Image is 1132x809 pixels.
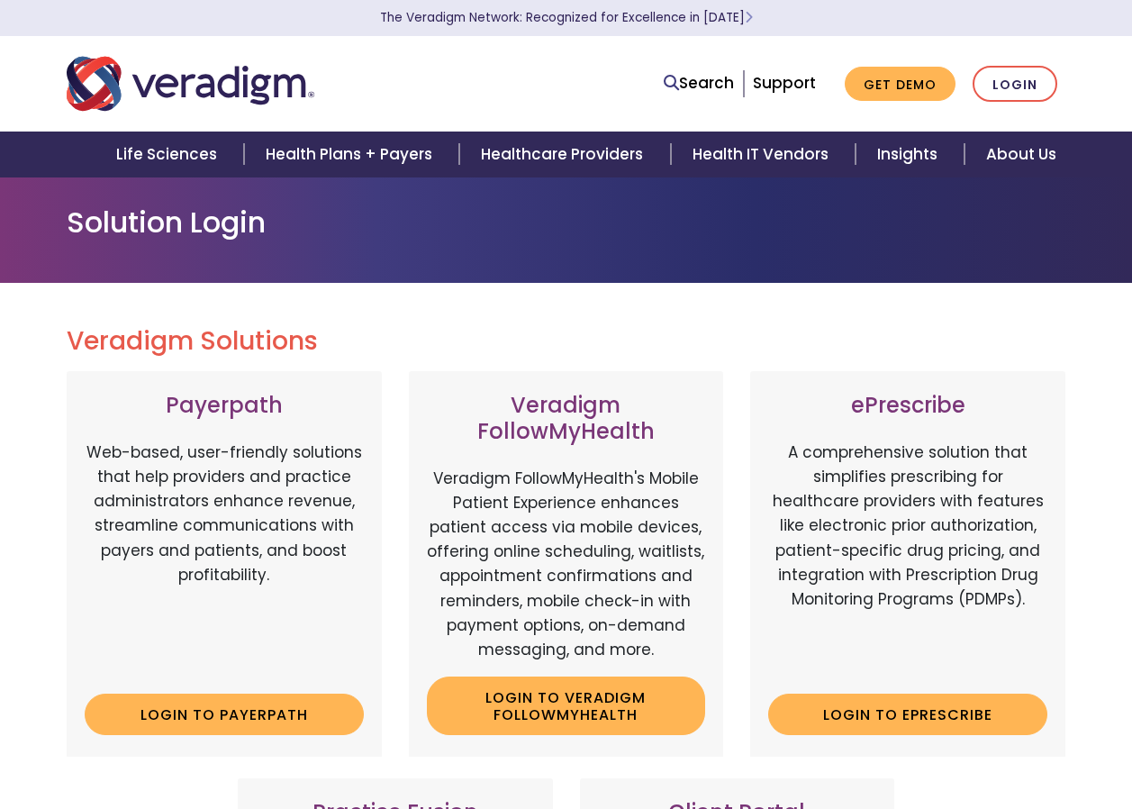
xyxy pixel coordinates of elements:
[664,71,734,95] a: Search
[768,694,1047,735] a: Login to ePrescribe
[427,393,706,445] h3: Veradigm FollowMyHealth
[427,467,706,663] p: Veradigm FollowMyHealth's Mobile Patient Experience enhances patient access via mobile devices, o...
[244,132,459,177] a: Health Plans + Payers
[67,326,1066,357] h2: Veradigm Solutions
[85,393,364,419] h3: Payerpath
[964,132,1078,177] a: About Us
[753,72,816,94] a: Support
[95,132,244,177] a: Life Sciences
[427,677,706,735] a: Login to Veradigm FollowMyHealth
[67,54,314,114] img: Veradigm logo
[85,441,364,679] p: Web-based, user-friendly solutions that help providers and practice administrators enhance revenu...
[973,66,1057,103] a: Login
[671,132,856,177] a: Health IT Vendors
[67,205,1066,240] h1: Solution Login
[768,441,1047,679] p: A comprehensive solution that simplifies prescribing for healthcare providers with features like ...
[745,9,753,26] span: Learn More
[845,67,955,102] a: Get Demo
[459,132,670,177] a: Healthcare Providers
[856,132,964,177] a: Insights
[380,9,753,26] a: The Veradigm Network: Recognized for Excellence in [DATE]Learn More
[85,694,364,735] a: Login to Payerpath
[768,393,1047,419] h3: ePrescribe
